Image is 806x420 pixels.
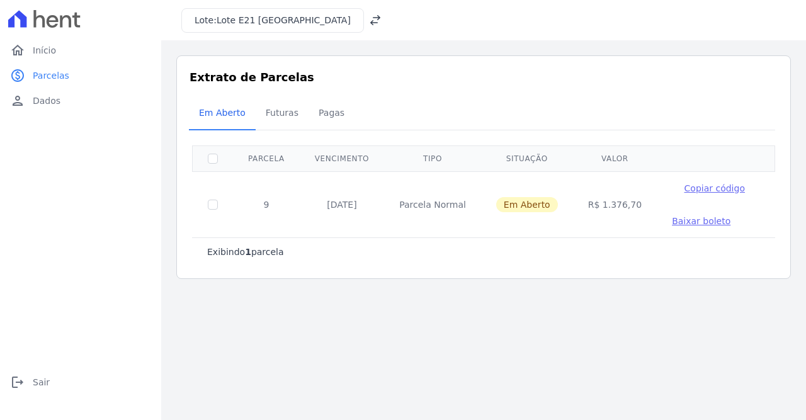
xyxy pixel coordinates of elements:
[672,215,730,227] a: Baixar boleto
[5,38,156,63] a: homeInício
[191,100,253,125] span: Em Aberto
[256,98,309,130] a: Futuras
[207,246,284,258] p: Exibindo parcela
[573,171,657,237] td: R$ 1.376,70
[233,145,300,171] th: Parcela
[496,197,558,212] span: Em Aberto
[33,44,56,57] span: Início
[195,14,351,27] h3: Lote:
[190,69,778,86] h3: Extrato de Parcelas
[300,171,384,237] td: [DATE]
[309,98,355,130] a: Pagas
[384,171,481,237] td: Parcela Normal
[311,100,352,125] span: Pagas
[5,370,156,395] a: logoutSair
[233,171,300,237] td: 9
[10,93,25,108] i: person
[258,100,306,125] span: Futuras
[10,43,25,58] i: home
[5,63,156,88] a: paidParcelas
[33,94,60,107] span: Dados
[10,375,25,390] i: logout
[300,145,384,171] th: Vencimento
[384,145,481,171] th: Tipo
[5,88,156,113] a: personDados
[217,15,351,25] span: Lote E21 [GEOGRAPHIC_DATA]
[33,376,50,389] span: Sair
[672,182,757,195] button: Copiar código
[481,145,573,171] th: Situação
[189,98,256,130] a: Em Aberto
[573,145,657,171] th: Valor
[33,69,69,82] span: Parcelas
[10,68,25,83] i: paid
[684,183,745,193] span: Copiar código
[672,216,730,226] span: Baixar boleto
[245,247,251,257] b: 1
